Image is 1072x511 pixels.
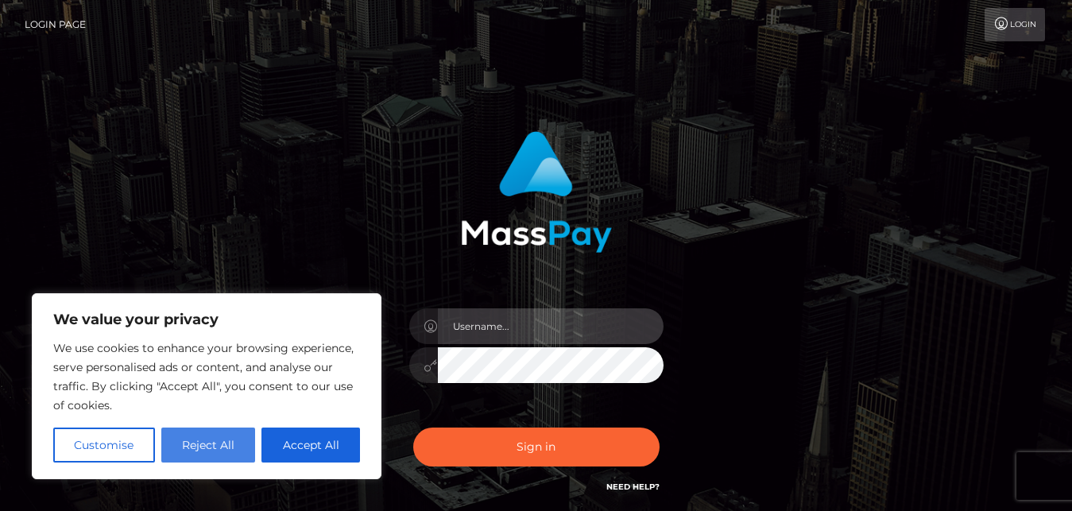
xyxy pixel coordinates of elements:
div: We value your privacy [32,293,381,479]
button: Reject All [161,428,256,463]
button: Sign in [413,428,660,466]
input: Username... [438,308,664,344]
a: Login Page [25,8,86,41]
p: We value your privacy [53,310,360,329]
button: Accept All [261,428,360,463]
a: Need Help? [606,482,660,492]
p: We use cookies to enhance your browsing experience, serve personalised ads or content, and analys... [53,339,360,415]
img: MassPay Login [461,131,612,253]
button: Customise [53,428,155,463]
a: Login [985,8,1045,41]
